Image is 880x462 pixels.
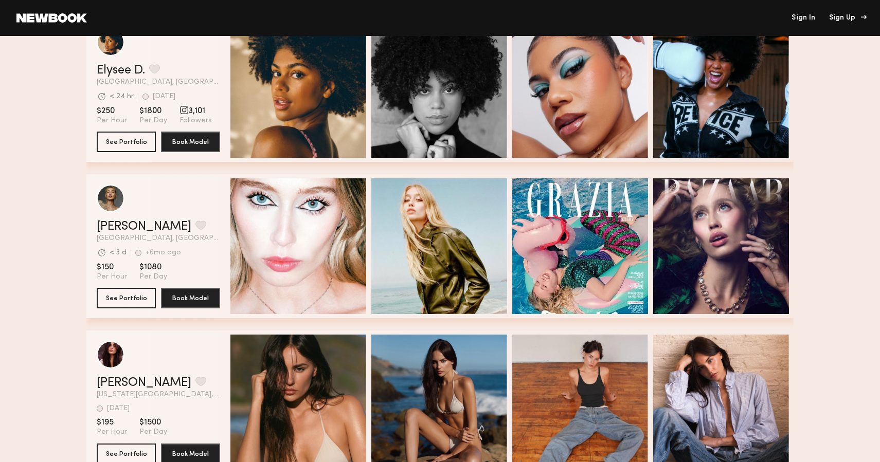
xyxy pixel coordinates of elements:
[110,93,134,100] div: < 24 hr
[139,262,167,272] span: $1080
[97,220,191,233] a: [PERSON_NAME]
[97,377,191,389] a: [PERSON_NAME]
[97,417,127,428] span: $195
[139,428,167,437] span: Per Day
[179,116,212,125] span: Followers
[97,64,145,77] a: Elysee D.
[97,428,127,437] span: Per Hour
[110,249,127,256] div: < 3 d
[97,235,220,242] span: [GEOGRAPHIC_DATA], [GEOGRAPHIC_DATA]
[97,132,156,152] button: See Portfolio
[161,288,220,308] button: Book Model
[97,288,156,308] button: See Portfolio
[97,106,127,116] span: $250
[161,132,220,152] button: Book Model
[829,14,864,22] div: Sign Up
[107,405,130,412] div: [DATE]
[139,417,167,428] span: $1500
[97,116,127,125] span: Per Hour
[97,79,220,86] span: [GEOGRAPHIC_DATA], [GEOGRAPHIC_DATA]
[97,272,127,282] span: Per Hour
[139,272,167,282] span: Per Day
[97,262,127,272] span: $150
[146,249,181,256] div: +6mo ago
[139,106,167,116] span: $1800
[792,14,815,22] a: Sign In
[153,93,175,100] div: [DATE]
[97,391,220,398] span: [US_STATE][GEOGRAPHIC_DATA], [GEOGRAPHIC_DATA]
[139,116,167,125] span: Per Day
[179,106,212,116] span: 3,101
